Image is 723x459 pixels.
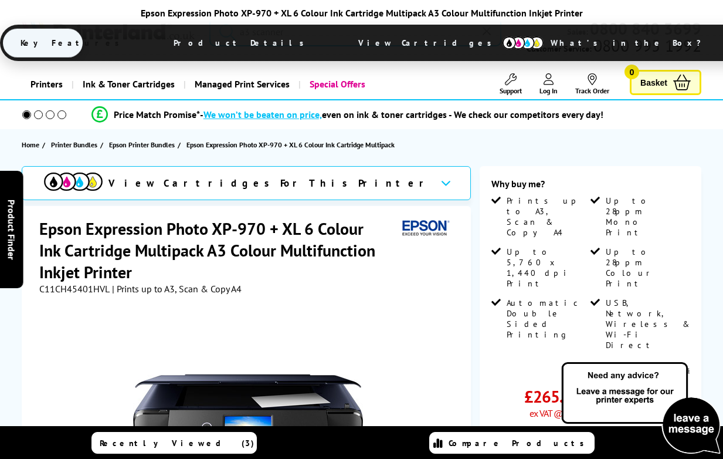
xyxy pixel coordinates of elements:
a: Home [22,139,42,151]
a: Printer Bundles [51,139,100,151]
span: Epson Expression Photo XP-970 + XL 6 Colour Ink Cartridge Multipack [186,139,395,151]
span: Compare Products [449,438,590,448]
a: Printers [22,69,72,99]
a: Managed Print Services [184,69,298,99]
span: Home [22,139,39,151]
span: Product Details [156,29,328,57]
span: £265.31 [524,386,581,407]
span: USB, Network, Wireless & Wi-Fi Direct [606,298,687,350]
span: Recently Viewed (3) [100,438,254,448]
span: Automatic Double Sided Printing [507,298,588,340]
img: cmyk-icon.svg [44,173,103,191]
span: C11CH45401HVL [39,283,110,295]
a: Recently Viewed (3) [91,432,257,454]
h1: Epson Expression Photo XP-970 + XL 6 Colour Ink Cartridge Multipack A3 Colour Multifunction Inkje... [39,218,398,283]
span: 0 [624,65,639,79]
a: Support [500,73,522,95]
a: Epson Expression Photo XP-970 + XL 6 Colour Ink Cartridge Multipack [186,139,398,151]
a: Track Order [575,73,609,95]
span: | Prints up to A3, Scan & Copy A4 [112,283,242,295]
span: View Cartridges [341,28,520,58]
a: Basket 0 [630,70,701,95]
span: Epson Printer Bundles [109,139,175,151]
span: Key Features [3,29,143,57]
span: Support [500,86,522,95]
span: Product Finder [6,200,18,260]
span: Prints up to A3, Scan & Copy A4 [507,195,588,238]
img: Epson [398,218,452,239]
span: Basket [640,75,667,90]
span: Up to 5,760 x 1,440 dpi Print [507,247,588,289]
li: modal_Promise [6,104,688,125]
span: Ink & Toner Cartridges [83,69,175,99]
span: Log In [539,86,558,95]
span: Printer Bundles [51,139,97,151]
a: Log In [539,73,558,95]
img: cmyk-icon.svg [503,36,544,49]
span: Up to 28ppm Mono Print [606,195,687,238]
a: Epson Printer Bundles [109,139,178,151]
a: Ink & Toner Cartridges [72,69,184,99]
a: Compare Products [429,432,595,454]
span: We won’t be beaten on price, [203,109,322,120]
span: Up to 28ppm Colour Print [606,247,687,289]
a: Special Offers [298,69,374,99]
div: - even on ink & toner cartridges - We check our competitors every day! [200,109,603,120]
span: ex VAT @ 20% [529,407,581,419]
span: Price Match Promise* [114,109,200,120]
img: Open Live Chat window [559,360,723,457]
span: View Cartridges For This Printer [108,177,431,190]
div: Why buy me? [491,178,690,195]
